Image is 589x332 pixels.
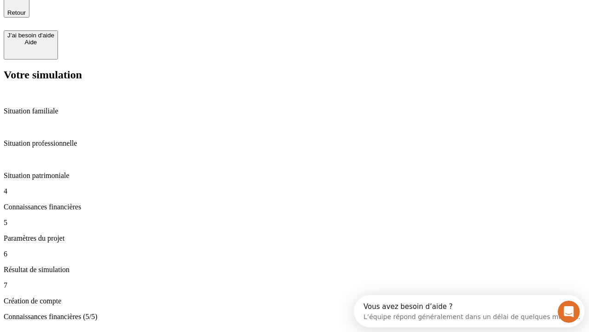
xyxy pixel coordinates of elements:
p: Résultat de simulation [4,266,585,274]
div: Ouvrir le Messenger Intercom [4,4,254,29]
div: L’équipe répond généralement dans un délai de quelques minutes. [10,15,226,25]
p: Connaissances financières [4,203,585,211]
button: J’ai besoin d'aideAide [4,30,58,59]
span: Retour [7,9,26,16]
div: Aide [7,39,54,46]
p: Situation professionnelle [4,139,585,148]
p: 5 [4,219,585,227]
p: 4 [4,187,585,196]
p: 6 [4,250,585,258]
iframe: Intercom live chat discovery launcher [354,295,584,327]
p: Situation familiale [4,107,585,115]
p: Paramètres du projet [4,234,585,243]
div: J’ai besoin d'aide [7,32,54,39]
iframe: Intercom live chat [558,301,580,323]
p: Connaissances financières (5/5) [4,313,585,321]
p: Situation patrimoniale [4,172,585,180]
h2: Votre simulation [4,69,585,81]
div: Vous avez besoin d’aide ? [10,8,226,15]
p: 7 [4,281,585,290]
p: Création de compte [4,297,585,305]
